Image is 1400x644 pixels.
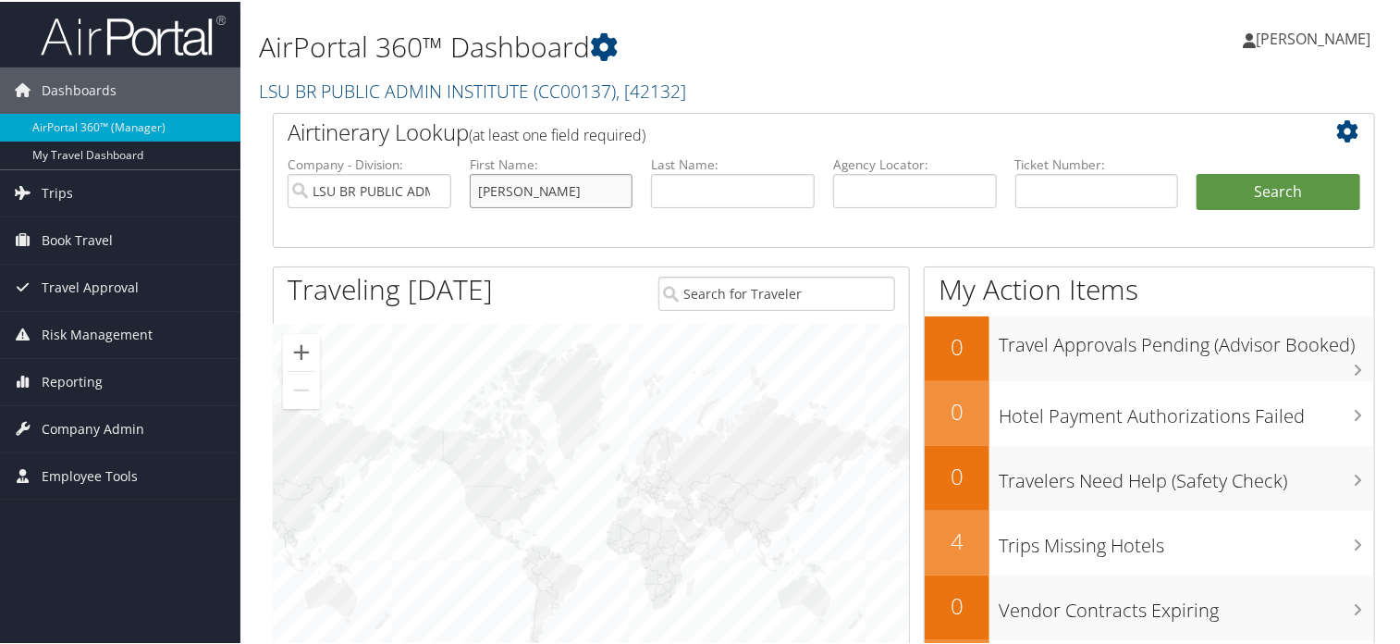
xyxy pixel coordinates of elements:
[283,332,320,369] button: Zoom in
[42,263,139,309] span: Travel Approval
[658,275,895,309] input: Search for Traveler
[534,77,616,102] span: ( CC00137 )
[925,379,1374,444] a: 0Hotel Payment Authorizations Failed
[999,587,1374,622] h3: Vendor Contracts Expiring
[925,394,989,426] h2: 0
[925,574,1374,638] a: 0Vendor Contracts Expiring
[925,524,989,555] h2: 4
[42,168,73,215] span: Trips
[925,268,1374,307] h1: My Action Items
[42,216,113,262] span: Book Travel
[999,392,1374,427] h3: Hotel Payment Authorizations Failed
[470,154,633,172] label: First Name:
[925,315,1374,379] a: 0Travel Approvals Pending (Advisor Booked)
[288,115,1269,146] h2: Airtinerary Lookup
[42,452,138,498] span: Employee Tools
[651,154,815,172] label: Last Name:
[42,310,153,356] span: Risk Management
[259,26,1013,65] h1: AirPortal 360™ Dashboard
[925,459,989,490] h2: 0
[833,154,997,172] label: Agency Locator:
[42,66,117,112] span: Dashboards
[42,357,103,403] span: Reporting
[469,123,645,143] span: (at least one field required)
[1256,27,1370,47] span: [PERSON_NAME]
[925,509,1374,574] a: 4Trips Missing Hotels
[925,588,989,620] h2: 0
[283,370,320,407] button: Zoom out
[1243,9,1389,65] a: [PERSON_NAME]
[999,321,1374,356] h3: Travel Approvals Pending (Advisor Booked)
[925,444,1374,509] a: 0Travelers Need Help (Safety Check)
[999,522,1374,557] h3: Trips Missing Hotels
[999,457,1374,492] h3: Travelers Need Help (Safety Check)
[259,77,686,102] a: LSU BR PUBLIC ADMIN INSTITUTE
[288,154,451,172] label: Company - Division:
[616,77,686,102] span: , [ 42132 ]
[288,268,493,307] h1: Traveling [DATE]
[1015,154,1179,172] label: Ticket Number:
[42,404,144,451] span: Company Admin
[41,12,226,56] img: airportal-logo.png
[925,329,989,361] h2: 0
[1197,172,1360,209] button: Search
